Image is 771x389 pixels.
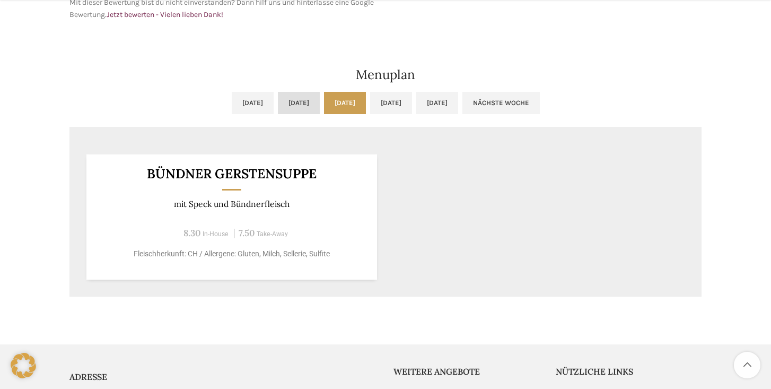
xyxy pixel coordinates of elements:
span: 8.30 [183,227,200,239]
span: ADRESSE [69,371,107,382]
h5: Nützliche Links [556,366,702,377]
a: Nächste Woche [462,92,540,114]
a: [DATE] [324,92,366,114]
h2: Menuplan [69,68,702,81]
a: [DATE] [416,92,458,114]
p: mit Speck und Bündnerfleisch [100,199,364,209]
a: Jetzt bewerten - Vielen lieben Dank! [107,10,223,19]
a: [DATE] [278,92,320,114]
span: 7.50 [239,227,255,239]
a: Scroll to top button [734,352,760,378]
a: [DATE] [232,92,274,114]
h5: Weitere Angebote [393,366,540,377]
span: Take-Away [257,230,288,238]
h3: Bündner Gerstensuppe [100,167,364,180]
p: Fleischherkunft: CH / Allergene: Gluten, Milch, Sellerie, Sulfite [100,248,364,260]
a: [DATE] [370,92,412,114]
span: In-House [203,230,229,238]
